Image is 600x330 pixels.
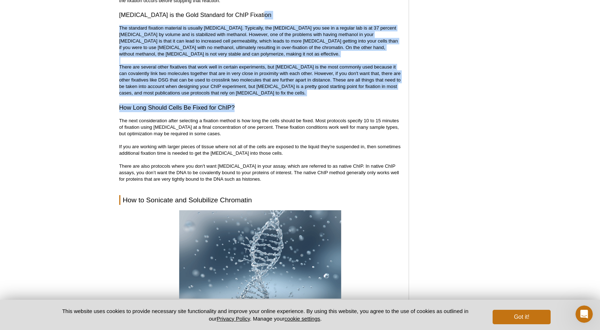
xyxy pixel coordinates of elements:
h2: How to Sonicate and Solubilize Chromatin [119,195,401,205]
h3: [MEDICAL_DATA] is the Gold Standard for ChIP Fixation [119,11,401,19]
p: The next consideration after selecting a fixation method is how long the cells should be fixed. M... [119,118,401,182]
h3: How Long Should Cells Be Fixed for ChIP? [119,104,401,112]
button: Got it! [493,310,550,324]
a: Privacy Policy [217,316,250,322]
button: cookie settings [284,316,320,322]
iframe: Intercom live chat [575,305,593,323]
img: Chromatin sonication [179,210,341,299]
p: This website uses cookies to provide necessary site functionality and improve your online experie... [50,307,481,322]
p: The standard fixation material is usually [MEDICAL_DATA]. Typically, the [MEDICAL_DATA] you see i... [119,25,401,96]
